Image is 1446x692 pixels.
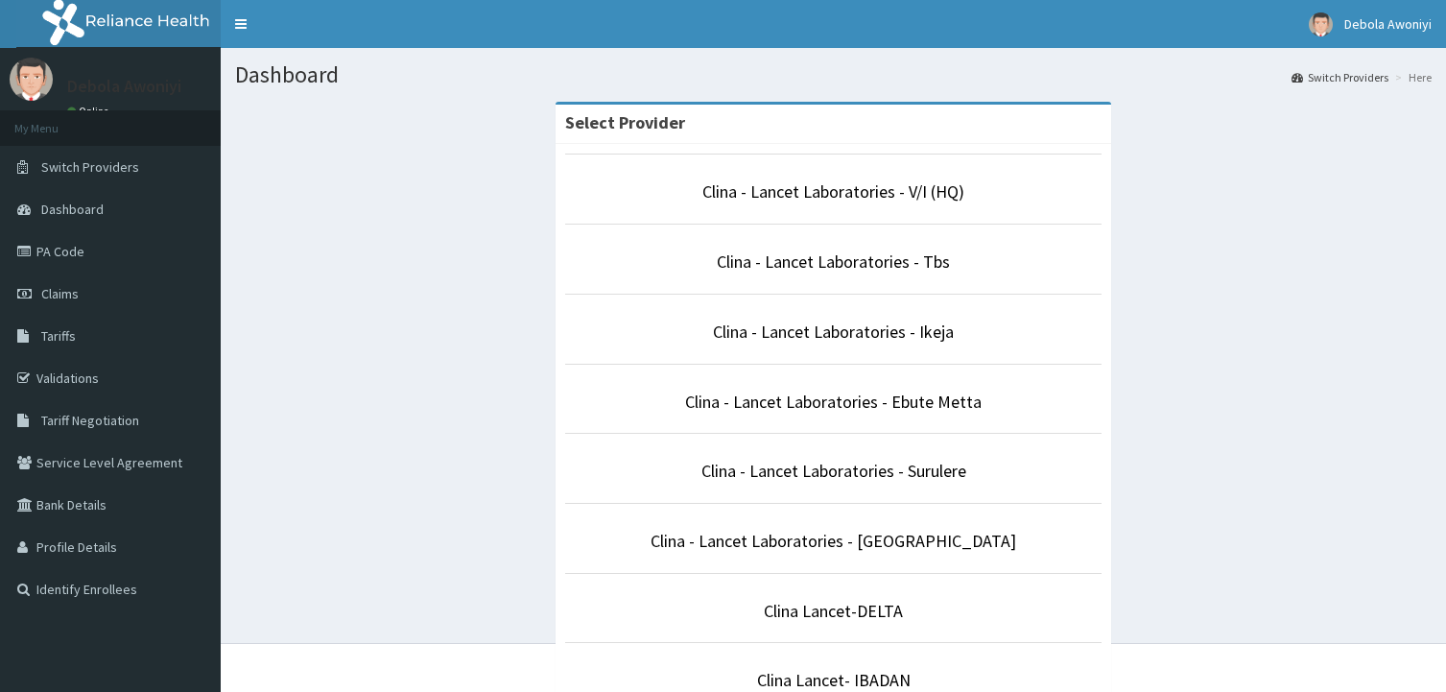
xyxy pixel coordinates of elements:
[764,600,903,622] a: Clina Lancet-DELTA
[565,111,685,133] strong: Select Provider
[717,251,950,273] a: Clina - Lancet Laboratories - Tbs
[10,58,53,101] img: User Image
[757,669,911,691] a: Clina Lancet- IBADAN
[685,391,982,413] a: Clina - Lancet Laboratories - Ebute Metta
[651,530,1016,552] a: Clina - Lancet Laboratories - [GEOGRAPHIC_DATA]
[701,460,966,482] a: Clina - Lancet Laboratories - Surulere
[41,327,76,345] span: Tariffs
[1344,15,1432,33] span: Debola Awoniyi
[713,321,954,343] a: Clina - Lancet Laboratories - Ikeja
[702,180,964,203] a: Clina - Lancet Laboratories - V/I (HQ)
[1292,69,1388,85] a: Switch Providers
[67,78,181,95] p: Debola Awoniyi
[1390,69,1432,85] li: Here
[67,105,113,118] a: Online
[235,62,1432,87] h1: Dashboard
[41,412,139,429] span: Tariff Negotiation
[41,285,79,302] span: Claims
[41,158,139,176] span: Switch Providers
[41,201,104,218] span: Dashboard
[1309,12,1333,36] img: User Image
